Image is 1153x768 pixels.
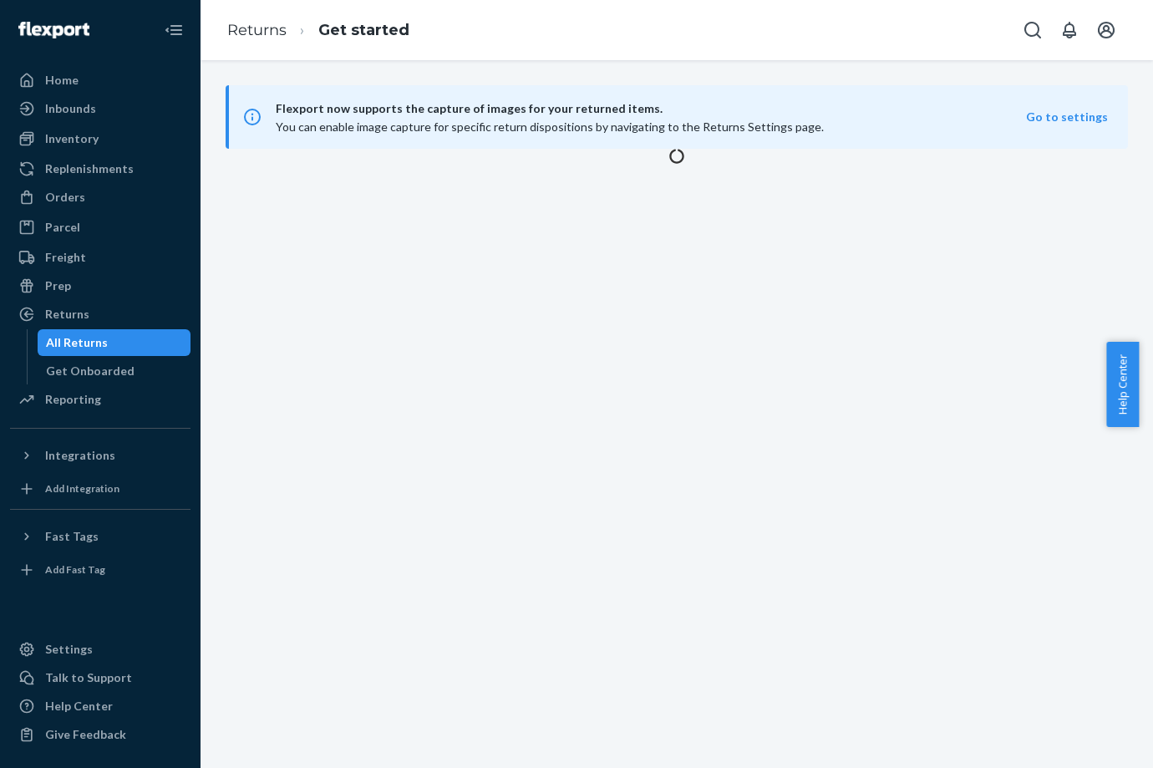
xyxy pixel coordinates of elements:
div: Replenishments [45,160,134,177]
a: Returns [227,21,287,39]
button: Open Search Box [1016,13,1049,47]
div: Help Center [45,698,113,715]
a: Reporting [10,386,190,413]
a: Help Center [10,693,190,720]
a: Add Integration [10,476,190,502]
a: Returns [10,301,190,328]
a: Prep [10,272,190,299]
button: Fast Tags [10,523,190,550]
button: Open account menu [1090,13,1123,47]
div: Add Integration [45,481,119,496]
div: Inbounds [45,100,96,117]
div: Inventory [45,130,99,147]
a: Inbounds [10,95,190,122]
div: Get Onboarded [46,363,135,379]
div: Returns [45,306,89,323]
span: Flexport now supports the capture of images for your returned items. [276,99,1026,119]
button: Help Center [1106,342,1139,427]
div: Give Feedback [45,726,126,743]
ol: breadcrumbs [214,6,423,55]
a: Inventory [10,125,190,152]
div: Talk to Support [45,669,132,686]
a: Settings [10,636,190,663]
a: All Returns [38,329,191,356]
div: Freight [45,249,86,266]
a: Orders [10,184,190,211]
button: Talk to Support [10,664,190,691]
button: Open notifications [1053,13,1086,47]
div: Fast Tags [45,528,99,545]
button: Integrations [10,442,190,469]
a: Get Onboarded [38,358,191,384]
div: Reporting [45,391,101,408]
div: All Returns [46,334,108,351]
a: Get started [318,21,409,39]
a: Freight [10,244,190,271]
button: Close Navigation [157,13,190,47]
button: Give Feedback [10,721,190,748]
a: Parcel [10,214,190,241]
div: Prep [45,277,71,294]
img: Flexport logo [18,22,89,38]
div: Add Fast Tag [45,562,105,577]
div: Settings [45,641,93,658]
div: Integrations [45,447,115,464]
button: Go to settings [1026,109,1108,125]
span: You can enable image capture for specific return dispositions by navigating to the Returns Settin... [276,120,824,134]
div: Parcel [45,219,80,236]
div: Orders [45,189,85,206]
a: Add Fast Tag [10,557,190,583]
a: Home [10,67,190,94]
a: Replenishments [10,155,190,182]
div: Home [45,72,79,89]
